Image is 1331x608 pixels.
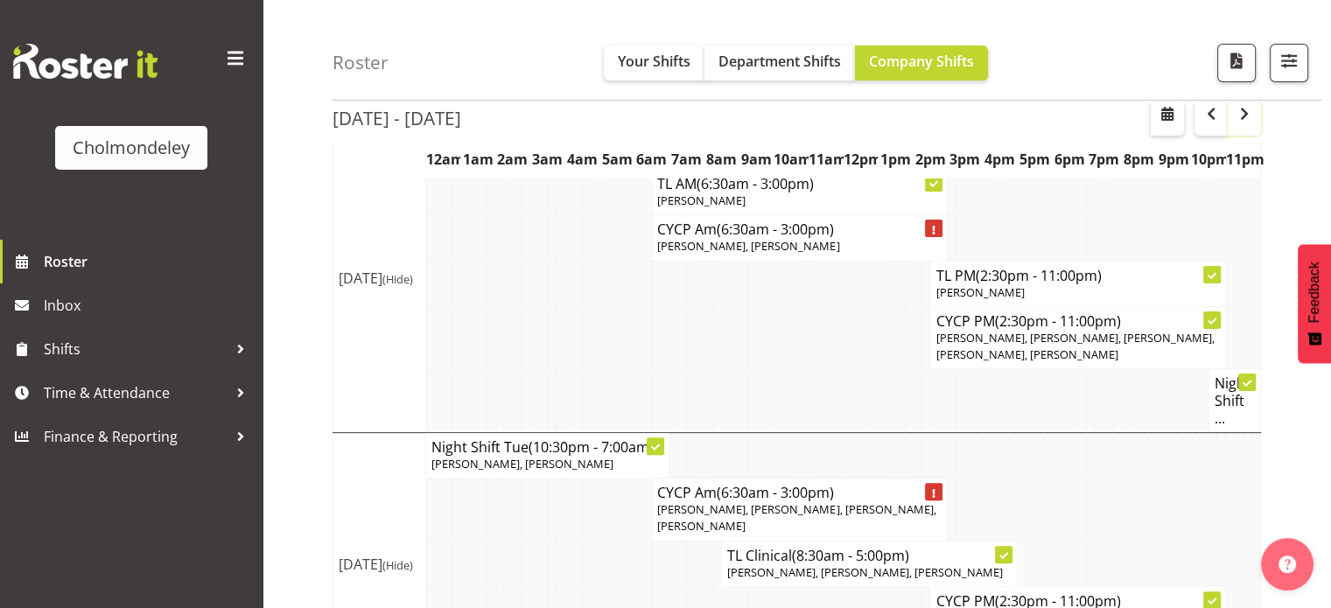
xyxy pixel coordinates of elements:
[73,135,190,161] div: Cholmondeley
[935,284,1024,300] span: [PERSON_NAME]
[657,484,942,501] h4: CYCP Am
[382,271,413,287] span: (Hide)
[1226,140,1261,180] th: 11pm
[935,312,1220,330] h4: CYCP PM
[855,45,988,80] button: Company Shifts
[994,311,1120,331] span: (2:30pm - 11:00pm)
[44,423,228,450] span: Finance & Reporting
[727,547,1012,564] h4: TL Clinical
[774,140,809,180] th: 10am
[44,292,254,318] span: Inbox
[717,483,834,502] span: (6:30am - 3:00pm)
[1052,140,1087,180] th: 6pm
[1156,140,1191,180] th: 9pm
[657,192,746,208] span: [PERSON_NAME]
[1270,44,1308,82] button: Filter Shifts
[948,140,983,180] th: 3pm
[431,456,613,472] span: [PERSON_NAME], [PERSON_NAME]
[704,45,855,80] button: Department Shifts
[495,140,530,180] th: 2am
[530,140,565,180] th: 3am
[669,140,704,180] th: 7am
[869,52,974,71] span: Company Shifts
[529,437,654,457] span: (10:30pm - 7:00am)
[44,336,228,362] span: Shifts
[333,52,389,73] h4: Roster
[1087,140,1122,180] th: 7pm
[618,52,690,71] span: Your Shifts
[1278,556,1296,573] img: help-xxl-2.png
[431,438,663,456] h4: Night Shift Tue
[809,140,844,180] th: 11am
[333,107,461,129] h2: [DATE] - [DATE]
[1214,374,1255,427] h4: Night Shift ...
[792,546,909,565] span: (8:30am - 5:00pm)
[657,238,839,254] span: [PERSON_NAME], [PERSON_NAME]
[913,140,948,180] th: 2pm
[460,140,495,180] th: 1am
[1017,140,1052,180] th: 5pm
[1306,262,1322,323] span: Feedback
[426,140,461,180] th: 12am
[13,44,158,79] img: Rosterit website logo
[739,140,774,180] th: 9am
[1122,140,1157,180] th: 8pm
[333,123,426,432] td: [DATE]
[1217,44,1256,82] button: Download a PDF of the roster according to the set date range.
[697,174,814,193] span: (6:30am - 3:00pm)
[44,248,254,275] span: Roster
[844,140,879,180] th: 12pm
[717,220,834,239] span: (6:30am - 3:00pm)
[657,501,935,534] span: [PERSON_NAME], [PERSON_NAME], [PERSON_NAME], [PERSON_NAME]
[975,266,1101,285] span: (2:30pm - 11:00pm)
[1191,140,1226,180] th: 10pm
[382,557,413,573] span: (Hide)
[983,140,1018,180] th: 4pm
[1298,244,1331,363] button: Feedback - Show survey
[565,140,600,180] th: 4am
[878,140,913,180] th: 1pm
[44,380,228,406] span: Time & Attendance
[935,267,1220,284] h4: TL PM
[657,220,942,238] h4: CYCP Am
[634,140,669,180] th: 6am
[718,52,841,71] span: Department Shifts
[599,140,634,180] th: 5am
[1151,101,1184,136] button: Select a specific date within the roster.
[657,175,942,192] h4: TL AM
[935,330,1214,362] span: [PERSON_NAME], [PERSON_NAME], [PERSON_NAME], [PERSON_NAME], [PERSON_NAME]
[604,45,704,80] button: Your Shifts
[727,564,1003,580] span: [PERSON_NAME], [PERSON_NAME], [PERSON_NAME]
[704,140,739,180] th: 8am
